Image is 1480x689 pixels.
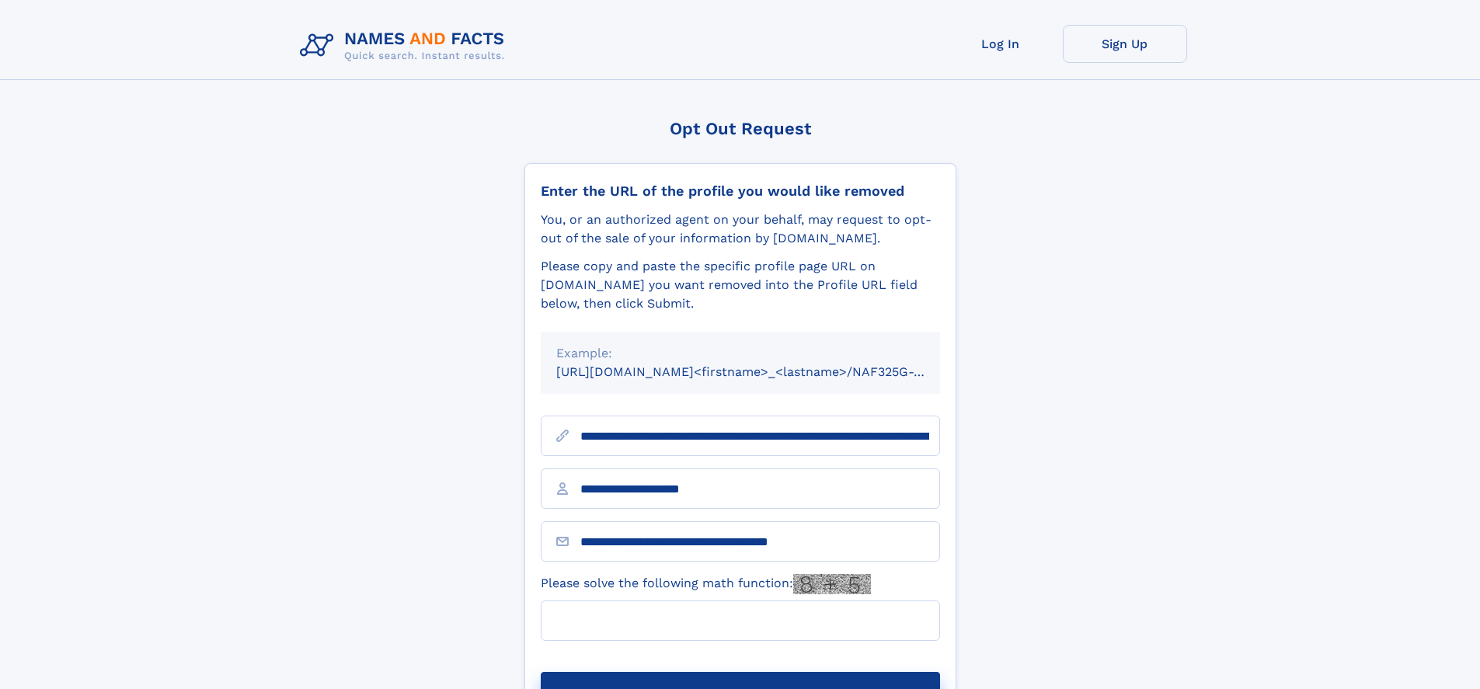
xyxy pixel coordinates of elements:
a: Sign Up [1063,25,1187,63]
div: Enter the URL of the profile you would like removed [541,183,940,200]
img: Logo Names and Facts [294,25,517,67]
div: Opt Out Request [524,119,956,138]
small: [URL][DOMAIN_NAME]<firstname>_<lastname>/NAF325G-xxxxxxxx [556,364,970,379]
div: Please copy and paste the specific profile page URL on [DOMAIN_NAME] you want removed into the Pr... [541,257,940,313]
a: Log In [938,25,1063,63]
div: Example: [556,344,925,363]
label: Please solve the following math function: [541,574,871,594]
div: You, or an authorized agent on your behalf, may request to opt-out of the sale of your informatio... [541,211,940,248]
